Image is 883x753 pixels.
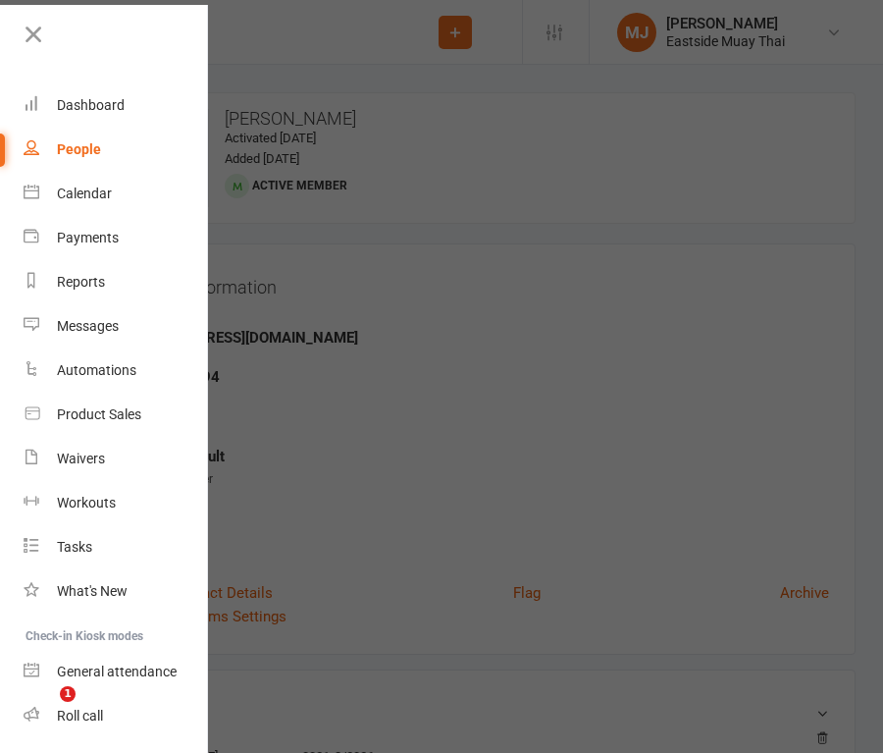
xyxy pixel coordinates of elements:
[24,260,209,304] a: Reports
[24,304,209,349] a: Messages
[60,686,76,702] span: 1
[24,481,209,525] a: Workouts
[57,451,105,466] div: Waivers
[24,569,209,614] a: What's New
[24,128,209,172] a: People
[57,141,101,157] div: People
[57,664,177,679] div: General attendance
[24,393,209,437] a: Product Sales
[57,318,119,334] div: Messages
[57,406,141,422] div: Product Sales
[57,230,119,245] div: Payments
[57,362,136,378] div: Automations
[24,437,209,481] a: Waivers
[24,650,209,694] a: General attendance kiosk mode
[24,83,209,128] a: Dashboard
[24,172,209,216] a: Calendar
[57,708,103,724] div: Roll call
[57,583,128,599] div: What's New
[20,686,67,733] iframe: Intercom live chat
[57,186,112,201] div: Calendar
[24,349,209,393] a: Automations
[24,216,209,260] a: Payments
[57,274,105,290] div: Reports
[24,694,209,738] a: Roll call
[57,495,116,511] div: Workouts
[24,525,209,569] a: Tasks
[57,539,92,555] div: Tasks
[57,97,125,113] div: Dashboard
